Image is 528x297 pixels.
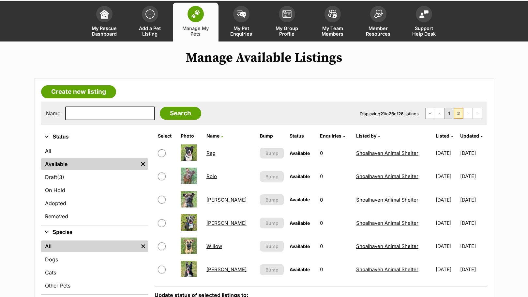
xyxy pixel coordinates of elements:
[227,25,256,37] span: My Pet Enquiries
[435,108,444,119] a: Previous page
[41,144,148,225] div: Status
[90,25,119,37] span: My Rescue Dashboard
[460,258,487,281] td: [DATE]
[317,165,353,188] td: 0
[460,212,487,234] td: [DATE]
[237,10,246,18] img: pet-enquiries-icon-7e3ad2cf08bfb03b45e93fb7055b45f3efa6380592205ae92323e6603595dc1f.svg
[433,235,460,257] td: [DATE]
[454,108,463,119] span: Page 2
[260,264,284,275] button: Bump
[206,150,216,156] a: Reg
[41,184,148,196] a: On Hold
[463,108,473,119] span: Next page
[419,10,429,18] img: help-desk-icon-fdf02630f3aa405de69fd3d07c3f3aa587a6932b1a1747fa1d2bba05be0121f9.svg
[317,189,353,211] td: 0
[355,3,401,41] a: Member Resources
[290,150,310,156] span: Available
[356,133,380,139] a: Listed by
[155,131,177,141] th: Select
[460,235,487,257] td: [DATE]
[41,228,148,237] button: Species
[433,212,460,234] td: [DATE]
[41,158,138,170] a: Available
[320,133,345,139] a: Enquiries
[41,171,148,183] a: Draft
[265,173,279,180] span: Bump
[145,9,155,19] img: add-pet-listing-icon-0afa8454b4691262ce3f59096e99ab1cd57d4a30225e0717b998d2c9b9846f56.svg
[206,173,217,179] a: Rolo
[290,220,310,226] span: Available
[41,197,148,209] a: Adopted
[41,85,116,98] a: Create new listing
[191,10,200,18] img: manage-my-pets-icon-02211641906a0b7f246fdf0571729dbe1e7629f14944591b6c1af311fb30b64b.svg
[356,197,418,203] a: Shoalhaven Animal Shelter
[364,25,393,37] span: Member Resources
[265,150,279,157] span: Bump
[173,3,219,41] a: Manage My Pets
[433,142,460,164] td: [DATE]
[41,239,148,294] div: Species
[178,131,203,141] th: Photo
[41,210,148,222] a: Removed
[260,194,284,205] button: Bump
[127,3,173,41] a: Add a Pet Listing
[206,197,247,203] a: [PERSON_NAME]
[356,243,418,249] a: Shoalhaven Animal Shelter
[360,111,419,116] span: Displaying to of Listings
[320,133,341,139] span: translation missing: en.admin.listings.index.attributes.enquiries
[356,133,376,139] span: Listed by
[265,220,279,226] span: Bump
[433,165,460,188] td: [DATE]
[41,267,148,278] a: Cats
[356,220,418,226] a: Shoalhaven Animal Shelter
[426,108,435,119] a: First page
[138,158,148,170] a: Remove filter
[290,243,310,249] span: Available
[100,9,109,19] img: dashboard-icon-eb2f2d2d3e046f16d808141f083e7271f6b2e854fb5c12c21221c1fb7104beca.svg
[409,25,439,37] span: Support Help Desk
[433,189,460,211] td: [DATE]
[317,212,353,234] td: 0
[57,173,64,181] span: (3)
[473,108,482,119] span: Last page
[260,241,284,252] button: Bump
[206,243,222,249] a: Willow
[206,133,219,139] span: Name
[318,25,347,37] span: My Team Members
[46,110,60,116] label: Name
[265,266,279,273] span: Bump
[206,133,223,139] a: Name
[328,10,337,18] img: team-members-icon-5396bd8760b3fe7c0b43da4ab00e1e3bb1a5d9ba89233759b79545d2d3fc5d0d.svg
[41,240,138,252] a: All
[317,142,353,164] td: 0
[219,3,264,41] a: My Pet Enquiries
[433,258,460,281] td: [DATE]
[356,173,418,179] a: Shoalhaven Animal Shelter
[260,171,284,182] button: Bump
[356,150,418,156] a: Shoalhaven Animal Shelter
[389,111,394,116] strong: 26
[290,197,310,202] span: Available
[290,267,310,272] span: Available
[460,133,479,139] span: Updated
[41,133,148,141] button: Status
[460,189,487,211] td: [DATE]
[272,25,302,37] span: My Group Profile
[290,173,310,179] span: Available
[401,3,447,41] a: Support Help Desk
[265,196,279,203] span: Bump
[287,131,317,141] th: Status
[181,25,210,37] span: Manage My Pets
[265,243,279,250] span: Bump
[445,108,454,119] a: Page 1
[264,3,310,41] a: My Group Profile
[356,266,418,272] a: Shoalhaven Animal Shelter
[82,3,127,41] a: My Rescue Dashboard
[135,25,165,37] span: Add a Pet Listing
[460,142,487,164] td: [DATE]
[41,145,148,157] a: All
[425,108,482,119] nav: Pagination
[206,266,247,272] a: [PERSON_NAME]
[374,9,383,18] img: member-resources-icon-8e73f808a243e03378d46382f2149f9095a855e16c252ad45f914b54edf8863c.svg
[317,258,353,281] td: 0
